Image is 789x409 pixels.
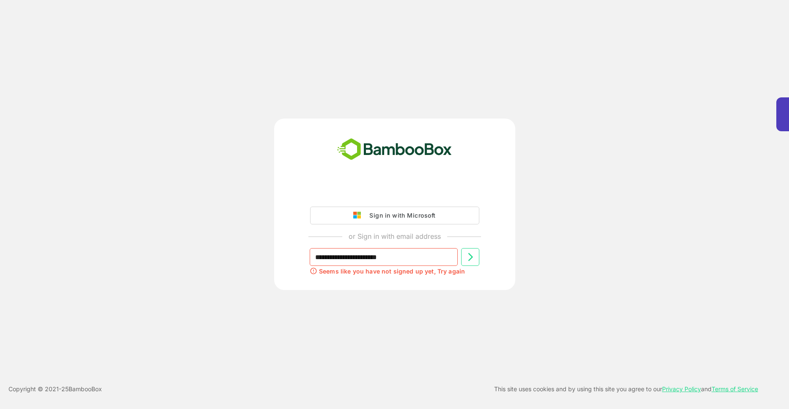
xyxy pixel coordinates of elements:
img: google [353,212,365,219]
button: Sign in with Microsoft [310,207,479,224]
a: Privacy Policy [662,385,701,392]
iframe: Sign in with Google Button [306,183,484,202]
div: Sign in with Microsoft [365,210,435,221]
p: or Sign in with email address [349,231,441,241]
p: Seems like you have not signed up yet, Try again [319,267,465,276]
a: Terms of Service [712,385,758,392]
iframe: Sign in with Google Dialog [615,8,781,124]
p: This site uses cookies and by using this site you agree to our and [494,384,758,394]
img: bamboobox [333,135,456,163]
p: Copyright © 2021- 25 BambooBox [8,384,102,394]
